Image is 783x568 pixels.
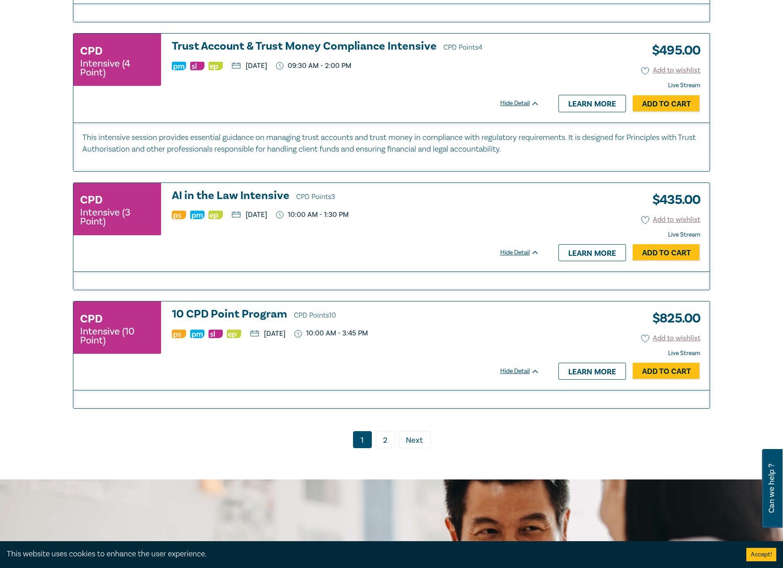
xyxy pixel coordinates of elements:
[250,330,285,337] p: [DATE]
[633,244,700,261] a: Add to Cart
[172,211,186,219] img: Professional Skills
[641,65,701,76] button: Add to wishlist
[353,431,372,448] a: 1
[80,43,102,59] h3: CPD
[172,308,540,322] h3: 10 CPD Point Program
[641,333,701,343] button: Add to wishlist
[296,192,335,201] span: CPD Points 3
[276,62,351,70] p: 09:30 AM - 2:00 PM
[172,330,186,338] img: Professional Skills
[276,211,349,219] p: 10:00 AM - 1:30 PM
[190,211,204,219] img: Practice Management & Business Skills
[641,215,701,225] button: Add to wishlist
[7,548,733,560] div: This website uses cookies to enhance the user experience.
[80,208,154,226] small: Intensive (3 Point)
[500,99,549,108] div: Hide Detail
[399,431,430,448] a: Next
[500,367,549,376] div: Hide Detail
[190,330,204,338] img: Practice Management & Business Skills
[294,311,336,320] span: CPD Points 10
[227,330,241,338] img: Ethics & Professional Responsibility
[767,454,776,522] span: Can we help ?
[668,81,700,89] strong: Live Stream
[232,62,267,69] p: [DATE]
[668,349,700,357] strong: Live Stream
[82,132,701,155] p: This intensive session provides essential guidance on managing trust accounts and trust money in ...
[645,40,700,61] h3: $ 495.00
[558,363,626,380] a: Learn more
[172,308,540,322] a: 10 CPD Point Program CPD Points10
[294,329,368,338] p: 10:00 AM - 3:45 PM
[172,40,540,54] h3: Trust Account & Trust Money Compliance Intensive
[190,62,204,70] img: Substantive Law
[209,211,223,219] img: Ethics & Professional Responsibility
[668,231,700,239] strong: Live Stream
[500,248,549,257] div: Hide Detail
[209,330,223,338] img: Substantive Law
[209,62,223,70] img: Ethics & Professional Responsibility
[558,244,626,261] a: Learn more
[746,548,776,561] button: Accept cookies
[80,311,102,327] h3: CPD
[558,95,626,112] a: Learn more
[172,190,540,203] a: AI in the Law Intensive CPD Points3
[172,40,540,54] a: Trust Account & Trust Money Compliance Intensive CPD Points4
[80,327,154,345] small: Intensive (10 Point)
[376,431,395,448] a: 2
[80,192,102,208] h3: CPD
[646,308,700,329] h3: $ 825.00
[172,62,186,70] img: Practice Management & Business Skills
[406,435,423,446] span: Next
[443,43,482,52] span: CPD Points 4
[80,59,154,77] small: Intensive (4 Point)
[633,95,700,112] a: Add to Cart
[172,190,540,203] h3: AI in the Law Intensive
[646,190,700,210] h3: $ 435.00
[232,211,267,218] p: [DATE]
[633,363,700,380] a: Add to Cart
